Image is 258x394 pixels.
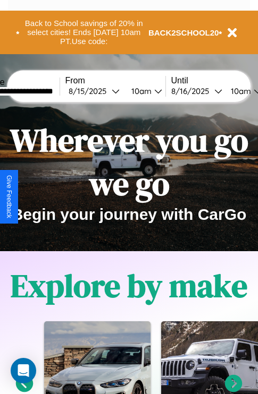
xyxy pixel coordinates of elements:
button: 8/15/2025 [65,85,123,97]
div: 8 / 15 / 2025 [69,86,112,96]
div: Open Intercom Messenger [11,358,36,383]
b: BACK2SCHOOL20 [148,28,219,37]
div: 10am [126,86,154,96]
div: Give Feedback [5,175,13,218]
div: 10am [226,86,254,96]
label: From [65,76,165,85]
button: Back to School savings of 20% in select cities! Ends [DATE] 10am PT.Use code: [20,16,148,49]
button: 10am [123,85,165,97]
div: 8 / 16 / 2025 [171,86,214,96]
h1: Explore by make [11,264,247,307]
